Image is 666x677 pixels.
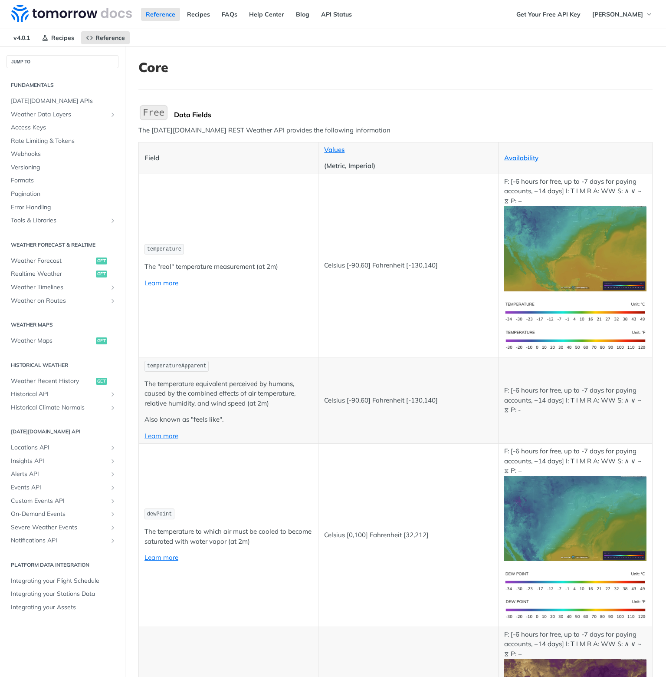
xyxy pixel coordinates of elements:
button: Show subpages for Tools & Libraries [109,217,116,224]
button: Show subpages for Locations API [109,444,116,451]
a: Pagination [7,188,118,201]
p: The "real" temperature measurement (at 2m) [144,262,312,272]
span: Access Keys [11,123,116,132]
span: Expand image [504,605,646,613]
span: Integrating your Assets [11,603,116,612]
span: Error Handling [11,203,116,212]
span: [DATE][DOMAIN_NAME] APIs [11,97,116,106]
h2: Weather Maps [7,321,118,329]
button: Show subpages for Weather on Routes [109,297,116,304]
span: Versioning [11,163,116,172]
button: Show subpages for Insights API [109,458,116,465]
button: Show subpages for Weather Timelines [109,284,116,291]
span: Severe Weather Events [11,523,107,532]
a: Tools & LibrariesShow subpages for Tools & Libraries [7,214,118,227]
span: Expand image [504,577,646,585]
span: Realtime Weather [11,270,94,278]
a: On-Demand EventsShow subpages for On-Demand Events [7,508,118,521]
a: Recipes [182,8,215,21]
p: F: [-6 hours for free, up to -7 days for paying accounts, +14 days] I: T I M R A: WW S: ∧ ∨ ~ ⧖ P: + [504,446,646,561]
button: Show subpages for Custom Events API [109,498,116,505]
span: Weather on Routes [11,297,107,305]
span: Expand image [504,307,646,316]
a: Learn more [144,432,178,440]
button: Show subpages for Events API [109,484,116,491]
a: Weather Mapsget [7,334,118,347]
span: Historical API [11,390,107,399]
span: Rate Limiting & Tokens [11,137,116,145]
button: Show subpages for On-Demand Events [109,511,116,518]
code: dewPoint [144,509,174,519]
a: Learn more [144,279,178,287]
a: Weather on RoutesShow subpages for Weather on Routes [7,294,118,307]
button: [PERSON_NAME] [587,8,657,21]
span: Historical Climate Normals [11,403,107,412]
span: v4.0.1 [9,31,35,44]
span: Custom Events API [11,497,107,505]
span: Weather Maps [11,337,94,345]
a: Error Handling [7,201,118,214]
p: Celsius [-90,60] Fahrenheit [-130,140] [324,261,492,271]
span: Insights API [11,457,107,466]
span: Tools & Libraries [11,216,107,225]
h2: Historical Weather [7,361,118,369]
span: Expand image [504,244,646,252]
button: JUMP TO [7,55,118,68]
a: Help Center [244,8,289,21]
span: Recipes [51,34,74,42]
span: get [96,258,107,264]
span: Expand image [504,335,646,343]
a: Rate Limiting & Tokens [7,135,118,148]
p: Field [144,153,312,163]
span: Weather Forecast [11,257,94,265]
p: The temperature to which air must be cooled to become saturated with water vapor (at 2m) [144,527,312,546]
a: Integrating your Assets [7,601,118,614]
a: Integrating your Flight Schedule [7,575,118,588]
a: Alerts APIShow subpages for Alerts API [7,468,118,481]
span: Integrating your Flight Schedule [11,577,116,585]
span: get [96,378,107,385]
span: Notifications API [11,536,107,545]
span: Weather Recent History [11,377,94,386]
button: Show subpages for Historical Climate Normals [109,404,116,411]
h2: Weather Forecast & realtime [7,241,118,249]
a: Historical APIShow subpages for Historical API [7,388,118,401]
a: Blog [291,8,314,21]
h1: Core [138,59,653,75]
span: Pagination [11,190,116,198]
a: Availability [504,154,538,162]
a: Events APIShow subpages for Events API [7,481,118,494]
span: Weather Data Layers [11,110,107,119]
a: Recipes [37,31,79,44]
span: Locations API [11,443,107,452]
button: Show subpages for Severe Weather Events [109,524,116,531]
span: Formats [11,176,116,185]
a: Versioning [7,161,118,174]
a: Severe Weather EventsShow subpages for Severe Weather Events [7,521,118,534]
a: Realtime Weatherget [7,267,118,281]
span: Integrating your Stations Data [11,590,116,598]
button: Show subpages for Notifications API [109,537,116,544]
h2: [DATE][DOMAIN_NAME] API [7,428,118,436]
img: Tomorrow.io Weather API Docs [11,5,132,22]
a: Weather Recent Historyget [7,375,118,388]
button: Show subpages for Historical API [109,391,116,398]
a: Weather TimelinesShow subpages for Weather Timelines [7,281,118,294]
a: Insights APIShow subpages for Insights API [7,455,118,468]
a: Integrating your Stations Data [7,588,118,601]
a: Locations APIShow subpages for Locations API [7,441,118,454]
a: [DATE][DOMAIN_NAME] APIs [7,95,118,108]
code: temperatureApparent [144,361,209,372]
span: Expand image [504,514,646,522]
a: FAQs [217,8,242,21]
a: Weather Forecastget [7,254,118,267]
a: Formats [7,174,118,187]
span: Webhooks [11,150,116,159]
code: temperature [144,244,184,255]
p: Celsius [-90,60] Fahrenheit [-130,140] [324,396,492,406]
button: Show subpages for Alerts API [109,471,116,478]
p: Also known as "feels like". [144,415,312,425]
button: Show subpages for Weather Data Layers [109,111,116,118]
a: Values [324,145,344,154]
a: Access Keys [7,121,118,134]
